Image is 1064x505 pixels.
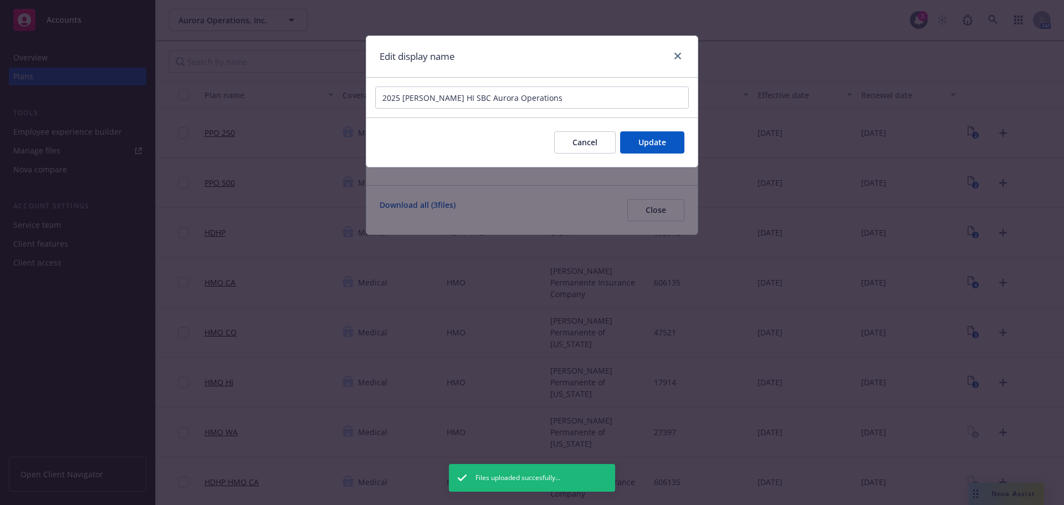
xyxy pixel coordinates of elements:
h1: Edit display name [380,49,455,64]
button: Cancel [554,131,616,154]
span: Cancel [572,137,597,147]
a: close [671,49,684,63]
span: Files uploaded succesfully... [475,473,560,483]
span: Update [638,137,666,147]
button: Update [620,131,684,154]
